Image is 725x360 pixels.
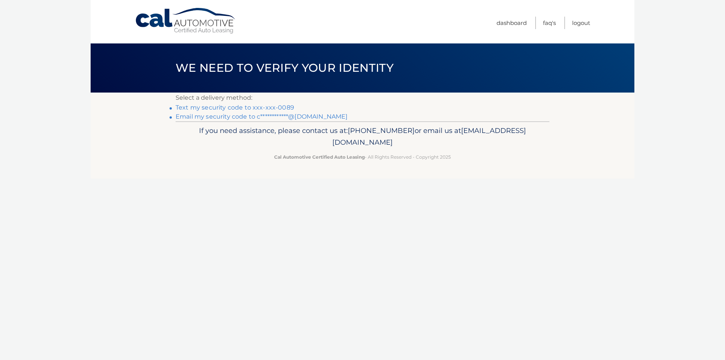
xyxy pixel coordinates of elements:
[135,8,237,34] a: Cal Automotive
[176,93,549,103] p: Select a delivery method:
[497,17,527,29] a: Dashboard
[572,17,590,29] a: Logout
[274,154,365,160] strong: Cal Automotive Certified Auto Leasing
[176,61,393,75] span: We need to verify your identity
[348,126,415,135] span: [PHONE_NUMBER]
[543,17,556,29] a: FAQ's
[176,104,294,111] a: Text my security code to xxx-xxx-0089
[180,153,545,161] p: - All Rights Reserved - Copyright 2025
[180,125,545,149] p: If you need assistance, please contact us at: or email us at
